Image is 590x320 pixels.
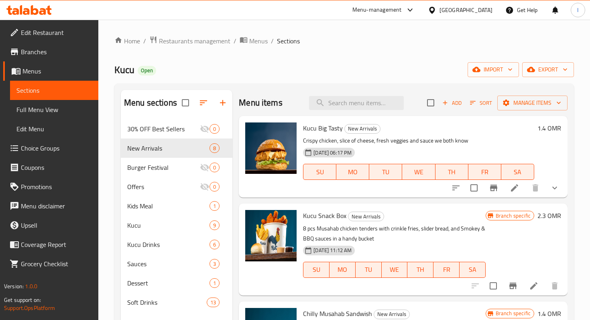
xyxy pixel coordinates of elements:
[16,86,92,95] span: Sections
[127,278,210,288] span: Dessert
[121,235,232,254] div: Kucu Drinks6
[501,164,534,180] button: SA
[114,36,140,46] a: Home
[10,119,98,139] a: Edit Menu
[210,164,219,171] span: 0
[3,196,98,216] a: Menu disclaimer
[210,259,220,269] div: items
[127,201,210,211] span: Kids Meal
[385,264,405,275] span: WE
[484,178,503,198] button: Branch-specific-item
[213,93,232,112] button: Add section
[121,116,232,315] nav: Menu sections
[121,196,232,216] div: Kids Meal1
[303,122,343,134] span: Kucu Big Tasty
[22,66,92,76] span: Menus
[127,182,200,192] span: Offers
[210,240,220,249] div: items
[121,293,232,312] div: Soft Drinks13
[127,163,200,172] div: Burger Festival
[460,262,486,278] button: SA
[340,166,366,178] span: MO
[545,178,564,198] button: show more
[127,298,207,307] span: Soft Drinks
[503,276,523,296] button: Branch-specific-item
[537,122,561,134] h6: 1.4 OMR
[127,124,200,134] div: 30% OFF Best Sellers
[121,254,232,273] div: Sauces3
[25,281,37,291] span: 1.0.0
[510,183,519,193] a: Edit menu item
[127,220,210,230] span: Kucu
[505,166,531,178] span: SA
[245,122,297,174] img: Kucu Big Tasty
[468,97,494,109] button: Sort
[127,259,210,269] div: Sauces
[239,97,283,109] h2: Menu items
[402,164,435,180] button: WE
[240,36,268,46] a: Menus
[550,183,559,193] svg: Show Choices
[310,247,355,254] span: [DATE] 11:12 AM
[359,264,378,275] span: TU
[114,36,574,46] nav: breadcrumb
[210,182,220,192] div: items
[463,264,482,275] span: SA
[526,178,545,198] button: delete
[468,164,501,180] button: FR
[333,264,352,275] span: MO
[309,96,404,110] input: search
[433,262,460,278] button: FR
[277,36,300,46] span: Sections
[127,143,210,153] span: New Arrivals
[121,273,232,293] div: Dessert1
[16,105,92,114] span: Full Menu View
[3,42,98,61] a: Branches
[529,281,539,291] a: Edit menu item
[492,310,534,317] span: Branch specific
[121,139,232,158] div: New Arrivals8
[465,97,497,109] span: Sort items
[439,166,465,178] span: TH
[303,262,330,278] button: SU
[210,201,220,211] div: items
[21,143,92,153] span: Choice Groups
[307,264,326,275] span: SU
[143,36,146,46] li: /
[374,310,409,319] span: New Arrivals
[10,81,98,100] a: Sections
[3,139,98,158] a: Choice Groups
[127,240,210,249] div: Kucu Drinks
[16,124,92,134] span: Edit Menu
[200,182,210,192] svg: Inactive section
[470,98,492,108] span: Sort
[307,166,333,178] span: SU
[271,36,274,46] li: /
[21,47,92,57] span: Branches
[210,145,219,152] span: 8
[4,303,55,313] a: Support.OpsPlatform
[405,166,432,178] span: WE
[545,276,564,296] button: delete
[4,281,24,291] span: Version:
[468,62,519,77] button: import
[336,164,369,180] button: MO
[485,277,502,294] span: Select to update
[345,124,380,133] span: New Arrivals
[411,264,430,275] span: TH
[435,164,468,180] button: TH
[194,93,213,112] span: Sort sections
[249,36,268,46] span: Menus
[10,100,98,119] a: Full Menu View
[446,178,466,198] button: sort-choices
[522,62,574,77] button: export
[200,163,210,172] svg: Inactive section
[352,5,402,15] div: Menu-management
[577,6,578,14] span: I
[303,164,336,180] button: SU
[537,308,561,319] h6: 1.4 OMR
[21,28,92,37] span: Edit Restaurant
